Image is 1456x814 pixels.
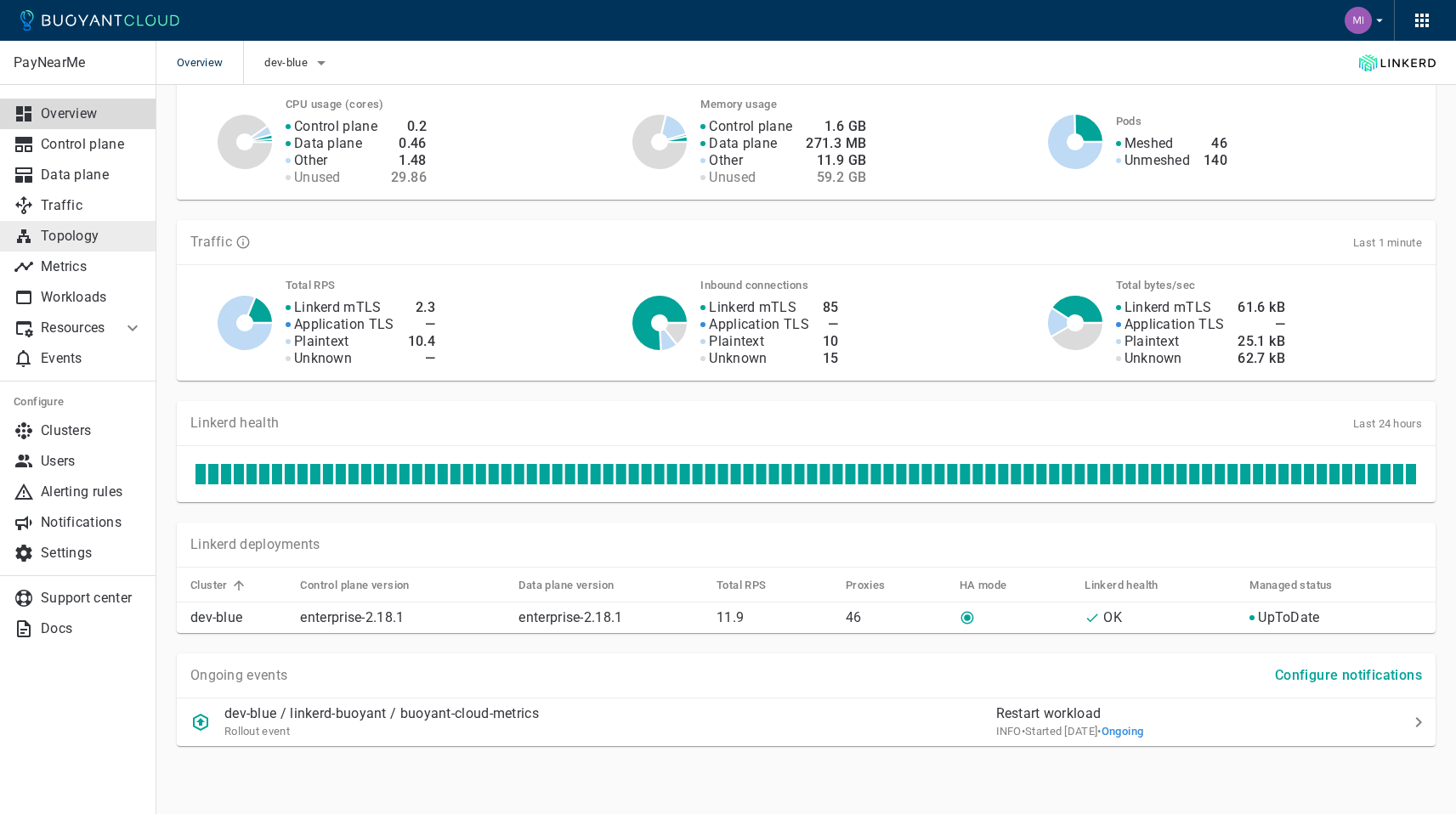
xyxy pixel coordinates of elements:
[1125,299,1212,316] p: Linkerd mTLS
[823,316,839,333] h4: —
[1258,609,1319,626] p: UpToDate
[41,167,143,184] p: Data plane
[41,514,143,531] p: Notifications
[709,152,743,169] p: Other
[14,54,142,71] p: PayNearMe
[235,235,251,250] svg: TLS data is compiled from traffic seen by Linkerd proxies. RPS and TCP bytes reflect both inbound...
[190,579,228,592] h5: Cluster
[14,395,143,409] h5: Configure
[1125,152,1190,169] p: Unmeshed
[518,578,636,593] span: Data plane version
[41,197,143,214] p: Traffic
[1125,333,1180,350] p: Plaintext
[717,578,789,593] span: Total RPS
[1204,152,1227,169] h4: 140
[41,105,143,122] p: Overview
[518,609,622,625] a: enterprise-2.18.1
[1125,350,1182,367] p: Unknown
[1275,667,1422,684] h4: Configure notifications
[709,333,764,350] p: Plaintext
[709,316,809,333] p: Application TLS
[960,579,1007,592] h5: HA mode
[717,579,767,592] h5: Total RPS
[264,50,331,76] button: dev-blue
[806,135,866,152] h4: 271.3 MB
[41,453,143,470] p: Users
[1204,135,1227,152] h4: 46
[1022,725,1098,738] span: Thu, 11 Sep 2025 21:15:47 GMT+2 / Thu, 11 Sep 2025 19:15:47 UTC
[294,299,382,316] p: Linkerd mTLS
[1102,725,1144,738] span: Ongoing
[300,578,431,593] span: Control plane version
[1238,333,1285,350] h4: 25.1 kB
[41,228,143,245] p: Topology
[709,135,777,152] p: Data plane
[294,333,349,350] p: Plaintext
[190,536,320,553] p: Linkerd deployments
[294,350,352,367] p: Unknown
[408,350,436,367] h4: —
[294,152,328,169] p: Other
[300,609,404,625] a: enterprise-2.18.1
[806,118,866,135] h4: 1.6 GB
[1345,7,1372,34] img: Michael Glass
[224,725,290,738] span: Rollout event
[391,118,427,135] h4: 0.2
[1085,578,1181,593] span: Linkerd health
[1103,609,1122,626] p: OK
[224,705,539,722] p: dev-blue / linkerd-buoyant / buoyant-cloud-metrics
[391,152,427,169] h4: 1.48
[190,578,250,593] span: Cluster
[1268,660,1429,691] button: Configure notifications
[41,590,143,607] p: Support center
[264,56,310,70] span: dev-blue
[1268,666,1429,682] a: Configure notifications
[294,316,394,333] p: Application TLS
[1125,316,1225,333] p: Application TLS
[1097,725,1143,738] span: •
[823,333,839,350] h4: 10
[190,415,279,432] p: Linkerd health
[41,289,143,306] p: Workloads
[806,152,866,169] h4: 11.9 GB
[1125,135,1174,152] p: Meshed
[846,578,908,593] span: Proxies
[1249,578,1355,593] span: Managed status
[823,350,839,367] h4: 15
[41,620,143,637] p: Docs
[391,135,427,152] h4: 0.46
[408,299,436,316] h4: 2.3
[709,299,796,316] p: Linkerd mTLS
[408,316,436,333] h4: —
[1238,350,1285,367] h4: 62.7 kB
[1238,316,1285,333] h4: —
[41,136,143,153] p: Control plane
[294,135,362,152] p: Data plane
[300,579,409,592] h5: Control plane version
[996,705,1341,722] p: Restart workload
[518,579,614,592] h5: Data plane version
[996,725,1022,738] span: INFO
[846,609,946,626] p: 46
[1249,579,1333,592] h5: Managed status
[1353,236,1422,249] span: Last 1 minute
[1238,299,1285,316] h4: 61.6 kB
[177,41,243,85] span: Overview
[1353,417,1422,430] span: Last 24 hours
[190,609,286,626] p: dev-blue
[41,319,109,336] p: Resources
[190,234,232,251] p: Traffic
[846,579,886,592] h5: Proxies
[717,609,832,626] p: 11.9
[1085,579,1159,592] h5: Linkerd health
[1064,725,1097,738] relative-time: [DATE]
[41,545,143,562] p: Settings
[806,169,866,186] h4: 59.2 GB
[709,118,792,135] p: Control plane
[709,169,756,186] p: Unused
[294,169,341,186] p: Unused
[391,169,427,186] h4: 29.86
[41,350,143,367] p: Events
[294,118,377,135] p: Control plane
[41,422,143,439] p: Clusters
